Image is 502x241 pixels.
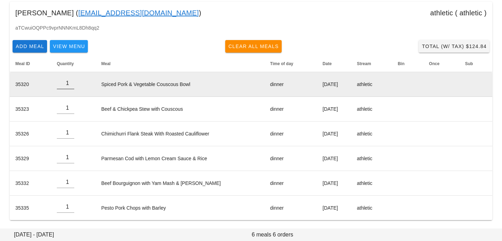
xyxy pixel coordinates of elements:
span: Meal ID [15,61,30,66]
td: 35332 [10,171,51,196]
td: athletic [351,72,392,97]
span: Quantity [57,61,74,66]
th: Meal ID: Not sorted. Activate to sort ascending. [10,55,51,72]
td: [DATE] [317,196,351,220]
a: [EMAIL_ADDRESS][DOMAIN_NAME] [78,7,199,18]
button: Total (w/ Tax) $124.84 [419,40,489,53]
td: dinner [265,146,317,171]
td: [DATE] [317,171,351,196]
td: Beef & Chickpea Stew with Couscous [96,97,264,122]
span: Once [429,61,440,66]
button: Add Meal [13,40,47,53]
th: Meal: Not sorted. Activate to sort ascending. [96,55,264,72]
span: Total (w/ Tax) $124.84 [421,44,487,49]
td: athletic [351,146,392,171]
td: athletic [351,122,392,146]
button: Clear All Meals [225,40,282,53]
td: Spiced Pork & Vegetable Couscous Bowl [96,72,264,97]
span: Meal [101,61,111,66]
span: Date [322,61,332,66]
td: [DATE] [317,122,351,146]
span: Bin [398,61,404,66]
div: aTCwuiOQPPc9vprNNNKmL8Dh8qq2 [10,24,492,37]
td: athletic [351,171,392,196]
td: 35323 [10,97,51,122]
td: dinner [265,196,317,220]
td: Chimichurri Flank Steak With Roasted Cauliflower [96,122,264,146]
td: dinner [265,122,317,146]
td: 35329 [10,146,51,171]
td: athletic [351,196,392,220]
th: Stream: Not sorted. Activate to sort ascending. [351,55,392,72]
td: Beef Bourguignon with Yam Mash & [PERSON_NAME] [96,171,264,196]
div: [PERSON_NAME] ( ) athletic ( athletic ) [10,2,492,24]
td: Pesto Pork Chops with Barley [96,196,264,220]
th: Date: Not sorted. Activate to sort ascending. [317,55,351,72]
span: Stream [357,61,371,66]
td: 35326 [10,122,51,146]
td: 35335 [10,196,51,220]
th: Time of day: Not sorted. Activate to sort ascending. [265,55,317,72]
td: 35320 [10,72,51,97]
span: Time of day [270,61,293,66]
span: View Menu [53,44,85,49]
td: [DATE] [317,97,351,122]
td: athletic [351,97,392,122]
td: [DATE] [317,72,351,97]
th: Bin: Not sorted. Activate to sort ascending. [392,55,424,72]
th: Once: Not sorted. Activate to sort ascending. [424,55,459,72]
td: [DATE] [317,146,351,171]
button: View Menu [50,40,88,53]
td: Parmesan Cod with Lemon Cream Sauce & Rice [96,146,264,171]
th: Quantity: Not sorted. Activate to sort ascending. [51,55,96,72]
td: dinner [265,72,317,97]
span: Sub [465,61,473,66]
td: dinner [265,97,317,122]
span: Clear All Meals [228,44,279,49]
span: Add Meal [15,44,44,49]
th: Sub: Not sorted. Activate to sort ascending. [459,55,492,72]
td: dinner [265,171,317,196]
